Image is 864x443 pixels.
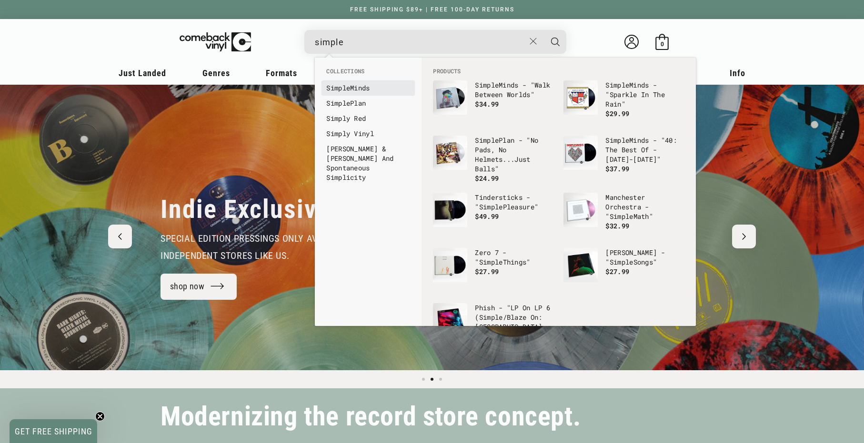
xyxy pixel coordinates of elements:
li: Products [428,67,689,76]
li: collections: Simply Vinyl [321,126,415,141]
span: $24.99 [475,174,499,183]
a: Zero 7 - "Simple Things" Zero 7 - "SimpleThings" $27.99 [433,248,554,294]
p: Minds - "40: The Best Of - [DATE]-[DATE]" [605,136,684,164]
span: Genres [202,68,230,78]
b: Simple [610,212,633,221]
img: Simple Minds - "Walk Between Worlds" [433,80,467,115]
li: collections: Simple Minds [321,80,415,96]
b: Simple [475,136,499,145]
p: [PERSON_NAME] - " Songs" [605,248,684,267]
li: products: Simple Minds - "Sparkle In The Rain" [559,76,689,131]
span: Info [730,68,745,78]
li: products: Simple Minds - "Walk Between Worlds" [428,76,559,131]
button: Next slide [732,225,756,248]
h2: Indie Exclusives [161,194,343,225]
a: Simply Vinyl [326,129,410,138]
span: GET FREE SHIPPING [15,426,92,436]
button: Search [543,30,567,54]
li: products: Phish - "LP On LP 6 (Simple/Blaze On: Noblesville, IN 8/6/21)" [428,298,559,355]
div: Search [304,30,566,54]
a: Simple Minds - "Walk Between Worlds" SimpleMinds - "Walk Between Worlds" $34.99 [433,80,554,126]
a: Phish - "LP On LP 6 (Simple/Blaze On: Noblesville, IN 8/6/21)" Phish - "LP On LP 6 (Simple/Blaze ... [433,303,554,351]
button: Previous slide [108,225,132,248]
img: Phish - "LP On LP 6 (Simple/Blaze On: Noblesville, IN 8/6/21)" [433,303,467,337]
a: Simple Minds - "40: The Best Of - 1979-2019" SimpleMinds - "40: The Best Of - [DATE]-[DATE]" $37.99 [563,136,684,181]
button: Load slide 3 of 3 [436,375,445,384]
b: Simple [610,257,633,266]
span: $29.99 [605,109,629,118]
li: collections: Simply Red [321,111,415,126]
span: $34.99 [475,99,499,108]
span: $27.99 [475,267,499,276]
a: Simple Minds - "Sparkle In The Rain" SimpleMinds - "Sparkle In The Rain" $29.99 [563,80,684,126]
a: Simple Plan - "No Pads, No Helmets...Just Balls" SimplePlan - "No Pads, No Helmets...Just Balls" ... [433,136,554,183]
p: Plan - "No Pads, No Helmets...Just Balls" [475,136,554,174]
div: Collections [315,58,422,190]
li: products: Zero 7 - "Simple Things" [428,243,559,298]
button: Load slide 2 of 3 [428,375,436,384]
b: Simple [479,257,503,266]
li: products: Jim O'Rourke - "Simple Songs" [559,243,689,298]
p: Minds - "Walk Between Worlds" [475,80,554,99]
b: Simple [605,80,629,89]
b: Simple [326,98,350,108]
input: When autocomplete results are available use up and down arrows to review and enter to select [315,32,525,52]
button: Close [525,31,543,52]
p: Manchester Orchestra - " Math" [605,193,684,221]
img: Manchester Orchestra - "Simple Math" [563,193,598,227]
a: FREE SHIPPING $89+ | FREE 100-DAY RETURNS [341,6,524,13]
a: Simply Red [326,114,410,123]
button: Load slide 1 of 3 [419,375,428,384]
span: Just Landed [119,68,166,78]
li: products: Simple Plan - "No Pads, No Helmets...Just Balls" [428,131,559,188]
b: Simple [605,136,629,145]
a: Jim O'Rourke - "Simple Songs" [PERSON_NAME] - "SimpleSongs" $27.99 [563,248,684,294]
b: Simple [326,83,350,92]
p: Minds - "Sparkle In The Rain" [605,80,684,109]
li: Collections [321,67,415,80]
span: $32.99 [605,221,629,230]
span: $37.99 [605,164,629,173]
img: Simple Minds - "40: The Best Of - 1979-2019" [563,136,598,170]
div: Products [422,58,696,326]
a: SimplePlan [326,98,410,108]
h2: Modernizing the record store concept. [161,405,581,428]
li: collections: Simple Plan [321,96,415,111]
p: Zero 7 - " Things" [475,248,554,267]
img: Zero 7 - "Simple Things" [433,248,467,282]
li: products: Simple Minds - "40: The Best Of - 1979-2019" [559,131,689,186]
li: products: Manchester Orchestra - "Simple Math" [559,188,689,243]
b: Simple [479,202,503,211]
p: Tindersticks - " Pleasure" [475,193,554,212]
a: [PERSON_NAME] & [PERSON_NAME] And Spontaneous Simplicity [326,144,410,182]
a: Manchester Orchestra - "Simple Math" Manchester Orchestra - "SimpleMath" $32.99 [563,193,684,238]
a: Tindersticks - "Simple Pleasure" Tindersticks - "SimplePleasure" $49.99 [433,193,554,238]
p: Phish - "LP On LP 6 ( /Blaze On: [GEOGRAPHIC_DATA], IN [DATE])" [475,303,554,341]
img: Tindersticks - "Simple Pleasure" [433,193,467,227]
b: Simple [475,80,499,89]
span: 0 [661,40,664,48]
a: shop now [161,274,237,300]
li: products: Tindersticks - "Simple Pleasure" [428,188,559,243]
img: Jim O'Rourke - "Simple Songs" [563,248,598,282]
span: Formats [266,68,297,78]
span: $27.99 [605,267,629,276]
div: GET FREE SHIPPINGClose teaser [10,419,97,443]
li: collections: Malone & Barnes And Spontaneous Simplicity [321,141,415,185]
a: SimpleMinds [326,83,410,93]
b: Simple [479,313,503,322]
button: Close teaser [95,412,105,421]
img: Simple Plan - "No Pads, No Helmets...Just Balls" [433,136,467,170]
img: Simple Minds - "Sparkle In The Rain" [563,80,598,115]
span: $49.99 [475,212,499,221]
span: special edition pressings only available from independent stores like us. [161,233,379,261]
